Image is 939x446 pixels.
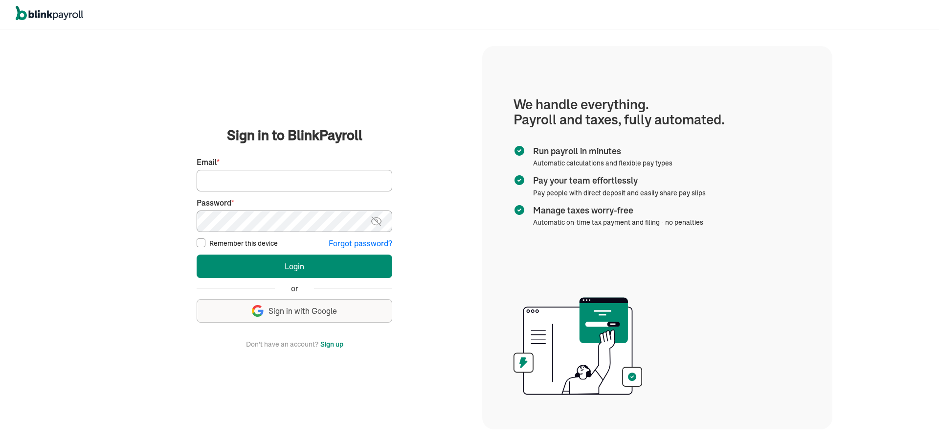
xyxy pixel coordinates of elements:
img: eye [370,215,382,227]
h1: We handle everything. Payroll and taxes, fully automated. [514,97,801,127]
span: Sign in to BlinkPayroll [227,125,362,145]
button: Sign up [320,338,343,350]
img: checkmark [514,145,525,157]
span: Sign in with Google [268,305,337,317]
span: or [291,283,298,294]
span: Run payroll in minutes [533,145,669,158]
span: Don't have an account? [246,338,318,350]
span: Automatic calculations and flexible pay types [533,159,672,167]
img: checkmark [514,204,525,216]
span: Pay your team effortlessly [533,174,702,187]
label: Password [197,197,392,209]
input: Your email address [197,170,392,191]
img: google [252,305,264,317]
img: illustration [514,294,642,398]
button: Forgot password? [329,238,392,249]
span: Automatic on-time tax payment and filing - no penalties [533,218,703,227]
span: Manage taxes worry-free [533,204,699,217]
img: checkmark [514,174,525,186]
label: Remember this device [209,238,278,248]
label: Email [197,157,392,168]
img: logo [16,6,83,21]
span: Pay people with direct deposit and easily share pay slips [533,188,706,197]
button: Login [197,255,392,278]
button: Sign in with Google [197,299,392,323]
